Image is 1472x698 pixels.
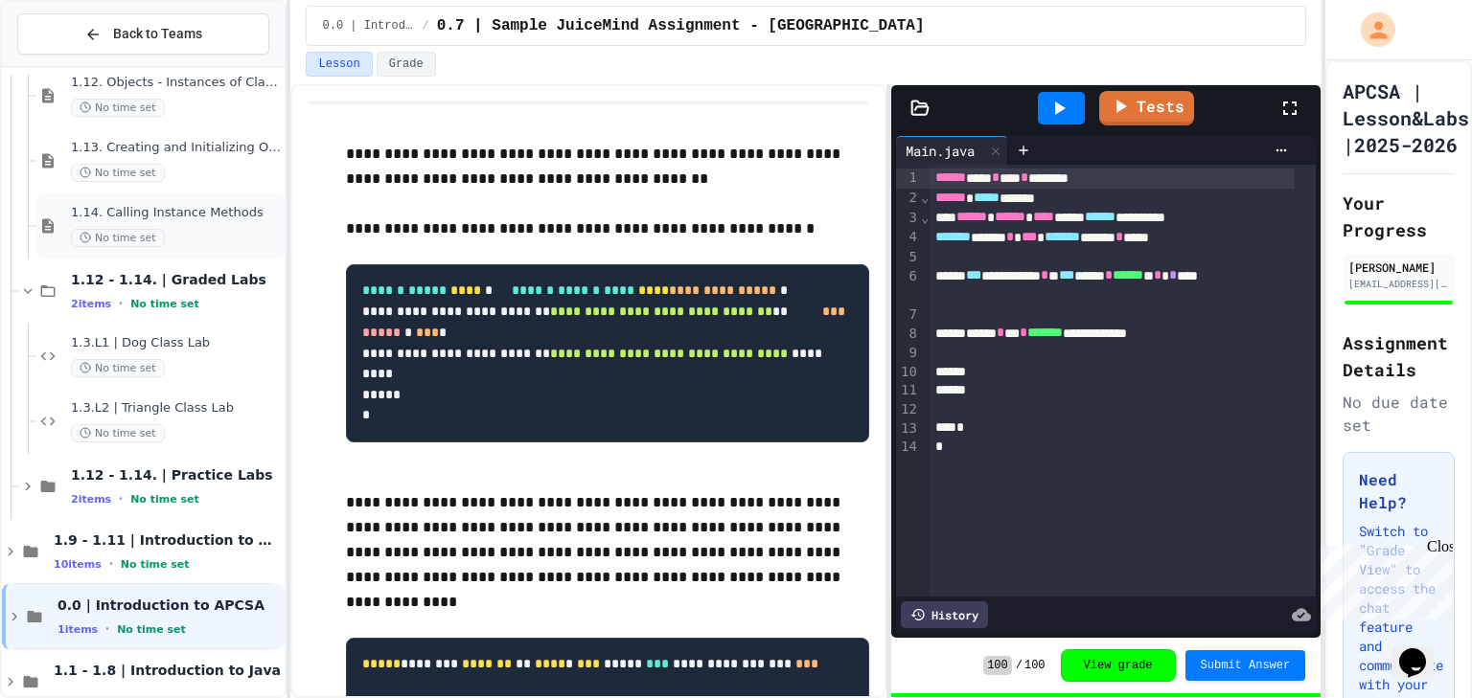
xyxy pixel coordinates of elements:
h2: Your Progress [1343,190,1455,243]
div: My Account [1341,8,1400,52]
div: Main.java [896,141,984,161]
div: 12 [896,400,920,419]
h1: APCSA | Lesson&Labs |2025-2026 [1343,78,1469,158]
div: [PERSON_NAME] [1348,259,1449,276]
span: No time set [130,493,199,506]
button: Submit Answer [1185,650,1306,681]
h3: Need Help? [1359,468,1438,514]
span: 0.0 | Introduction to APCSA [322,18,414,34]
h2: Assignment Details [1343,329,1455,383]
div: 3 [896,209,920,229]
span: No time set [71,99,165,117]
div: 5 [896,248,920,267]
div: 9 [896,344,920,363]
div: 4 [896,228,920,248]
div: 14 [896,438,920,457]
span: No time set [71,424,165,442]
button: Back to Teams [17,13,269,55]
span: 1.1 - 1.8 | Introduction to Java [54,662,281,679]
span: 1.12 - 1.14. | Graded Labs [71,271,281,288]
a: Tests [1099,91,1194,125]
span: No time set [121,558,190,571]
span: Submit Answer [1201,658,1291,673]
span: 100 [983,656,1012,675]
div: 10 [896,363,920,382]
span: 1.12. Objects - Instances of Classes [71,75,281,91]
div: 13 [896,419,920,439]
span: 1 items [57,623,98,636]
span: • [105,621,109,637]
span: • [109,556,113,572]
span: 0.0 | Introduction to APCSA [57,597,281,614]
span: 1.3.L2 | Triangle Class Lab [71,400,281,417]
span: No time set [117,623,186,636]
iframe: chat widget [1391,621,1453,679]
div: 2 [896,189,920,209]
div: [EMAIL_ADDRESS][DOMAIN_NAME] [1348,277,1449,291]
span: • [119,491,123,507]
span: 0.7 | Sample JuiceMind Assignment - Java [437,14,925,37]
span: 1.13. Creating and Initializing Objects: Constructors [71,140,281,156]
span: No time set [71,359,165,377]
span: / [422,18,428,34]
span: / [1016,658,1023,673]
span: Back to Teams [113,24,202,44]
span: Fold line [920,190,930,205]
div: History [901,601,988,628]
div: 1 [896,169,920,189]
div: 6 [896,267,920,305]
div: No due date set [1343,391,1455,437]
span: 2 items [71,493,111,506]
div: 8 [896,325,920,345]
div: 7 [896,305,920,325]
span: 1.9 - 1.11 | Introduction to Methods [54,531,281,549]
span: 10 items [54,558,102,571]
span: Fold line [920,210,930,225]
div: Main.java [896,136,1008,165]
button: View grade [1061,649,1176,682]
div: Chat with us now!Close [8,8,132,122]
button: Grade [377,52,436,77]
span: 2 items [71,298,111,310]
span: 1.12 - 1.14. | Practice Labs [71,466,281,484]
span: 1.3.L1 | Dog Class Lab [71,335,281,351]
iframe: chat widget [1313,538,1453,619]
div: 11 [896,381,920,400]
span: 1.14. Calling Instance Methods [71,205,281,221]
span: • [119,296,123,311]
span: No time set [71,229,165,247]
span: No time set [71,164,165,182]
button: Lesson [306,52,372,77]
span: No time set [130,298,199,310]
span: 100 [1024,658,1046,673]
